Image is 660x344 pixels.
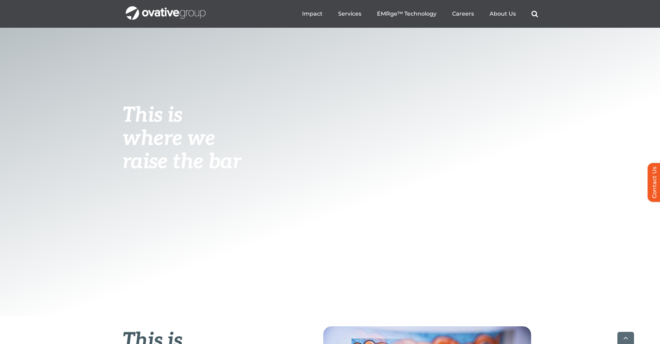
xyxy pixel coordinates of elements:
span: where we raise the bar [122,126,241,174]
a: EMRge™ Technology [377,10,437,17]
span: This is [122,103,183,128]
nav: Menu [302,3,538,25]
a: About Us [490,10,516,17]
a: OG_Full_horizontal_WHT [126,6,205,12]
a: Search [531,10,538,17]
a: Services [338,10,361,17]
a: Careers [452,10,474,17]
a: Impact [302,10,323,17]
